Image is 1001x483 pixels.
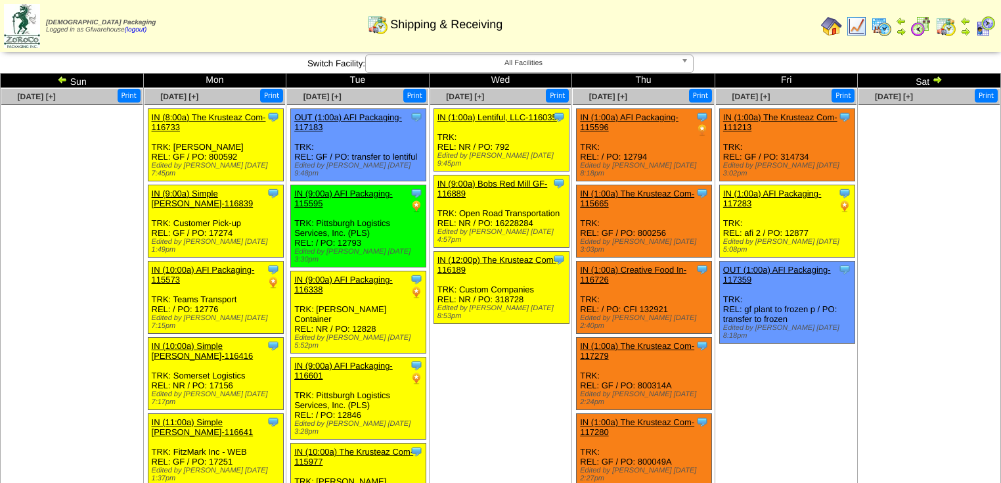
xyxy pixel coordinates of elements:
[294,112,402,132] a: OUT (1:00a) AFI Packaging-117183
[719,262,855,344] div: TRK: REL: gf plant to frozen p / PO: transfer to frozen
[294,275,393,294] a: IN (9:00a) AFI Packaging-116338
[390,18,502,32] span: Shipping & Receiving
[580,467,711,482] div: Edited by [PERSON_NAME] [DATE] 2:27pm
[57,74,68,85] img: arrowleft.gif
[896,26,906,37] img: arrowright.gif
[696,110,709,124] img: Tooltip
[46,19,156,34] span: Logged in as Gfwarehouse
[932,74,943,85] img: arrowright.gif
[152,417,254,437] a: IN (11:00a) Simple [PERSON_NAME]-116641
[148,262,283,334] div: TRK: Teams Transport REL: / PO: 12776
[715,74,858,88] td: Fri
[410,286,423,299] img: PO
[434,252,569,324] div: TRK: Custom Companies REL: NR / PO: 318728
[303,92,342,101] a: [DATE] [+]
[719,185,855,258] div: TRK: REL: afi 2 / PO: 12877
[696,415,709,428] img: Tooltip
[446,92,484,101] a: [DATE] [+]
[148,338,283,410] div: TRK: Somerset Logistics REL: NR / PO: 17156
[118,89,141,103] button: Print
[580,238,711,254] div: Edited by [PERSON_NAME] [DATE] 3:03pm
[696,339,709,352] img: Tooltip
[689,89,712,103] button: Print
[294,361,393,380] a: IN (9:00a) AFI Packaging-116601
[577,262,712,334] div: TRK: REL: / PO: CFI 132921
[18,92,56,101] a: [DATE] [+]
[410,110,423,124] img: Tooltip
[589,92,627,101] a: [DATE] [+]
[580,265,686,285] a: IN (1:00a) Creative Food In-116726
[580,314,711,330] div: Edited by [PERSON_NAME] [DATE] 2:40pm
[838,187,851,200] img: Tooltip
[294,189,393,208] a: IN (9:00a) AFI Packaging-115595
[1,74,144,88] td: Sun
[152,238,283,254] div: Edited by [PERSON_NAME] [DATE] 1:49pm
[267,415,280,428] img: Tooltip
[267,276,280,289] img: PO
[152,189,254,208] a: IN (9:00a) Simple [PERSON_NAME]-116839
[294,162,426,177] div: Edited by [PERSON_NAME] [DATE] 9:48pm
[580,341,694,361] a: IN (1:00a) The Krusteaz Com-117279
[148,109,283,181] div: TRK: [PERSON_NAME] REL: GF / PO: 800592
[821,16,842,37] img: home.gif
[960,16,971,26] img: arrowleft.gif
[975,16,996,37] img: calendarcustomer.gif
[696,187,709,200] img: Tooltip
[935,16,956,37] img: calendarinout.gif
[291,109,426,181] div: TRK: REL: GF / PO: transfer to lentiful
[723,238,855,254] div: Edited by [PERSON_NAME] [DATE] 5:08pm
[732,92,770,101] span: [DATE] [+]
[286,74,430,88] td: Tue
[260,89,283,103] button: Print
[552,253,566,266] img: Tooltip
[291,185,426,267] div: TRK: Pittsburgh Logistics Services, Inc. (PLS) REL: / PO: 12793
[838,110,851,124] img: Tooltip
[546,89,569,103] button: Print
[437,152,569,168] div: Edited by [PERSON_NAME] [DATE] 9:45pm
[858,74,1001,88] td: Sat
[437,304,569,320] div: Edited by [PERSON_NAME] [DATE] 8:53pm
[291,357,426,440] div: TRK: Pittsburgh Logistics Services, Inc. (PLS) REL: / PO: 12846
[160,92,198,101] a: [DATE] [+]
[723,324,855,340] div: Edited by [PERSON_NAME] [DATE] 8:18pm
[125,26,147,34] a: (logout)
[577,338,712,410] div: TRK: REL: GF / PO: 800314A
[403,89,426,103] button: Print
[434,175,569,248] div: TRK: Open Road Transportation REL: NR / PO: 16228284
[267,187,280,200] img: Tooltip
[143,74,286,88] td: Mon
[552,110,566,124] img: Tooltip
[696,263,709,276] img: Tooltip
[148,185,283,258] div: TRK: Customer Pick-up REL: GF / PO: 17274
[577,109,712,181] div: TRK: REL: / PO: 12794
[367,14,388,35] img: calendarinout.gif
[580,162,711,177] div: Edited by [PERSON_NAME] [DATE] 8:18pm
[910,16,931,37] img: calendarblend.gif
[896,16,906,26] img: arrowleft.gif
[723,265,831,285] a: OUT (1:00a) AFI Packaging-117359
[410,187,423,200] img: Tooltip
[580,189,694,208] a: IN (1:00a) The Krusteaz Com-115665
[294,248,426,264] div: Edited by [PERSON_NAME] [DATE] 3:30pm
[875,92,913,101] a: [DATE] [+]
[696,124,709,137] img: PO
[152,162,283,177] div: Edited by [PERSON_NAME] [DATE] 7:45pm
[437,255,556,275] a: IN (12:00p) The Krusteaz Com-116189
[46,19,156,26] span: [DEMOGRAPHIC_DATA] Packaging
[437,179,548,198] a: IN (9:00a) Bobs Red Mill GF-116889
[410,273,423,286] img: Tooltip
[152,390,283,406] div: Edited by [PERSON_NAME] [DATE] 7:17pm
[267,110,280,124] img: Tooltip
[723,189,822,208] a: IN (1:00a) AFI Packaging-117283
[291,271,426,354] div: TRK: [PERSON_NAME] Container REL: NR / PO: 12828
[410,445,423,458] img: Tooltip
[410,372,423,385] img: PO
[410,200,423,213] img: PO
[832,89,855,103] button: Print
[429,74,572,88] td: Wed
[552,177,566,190] img: Tooltip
